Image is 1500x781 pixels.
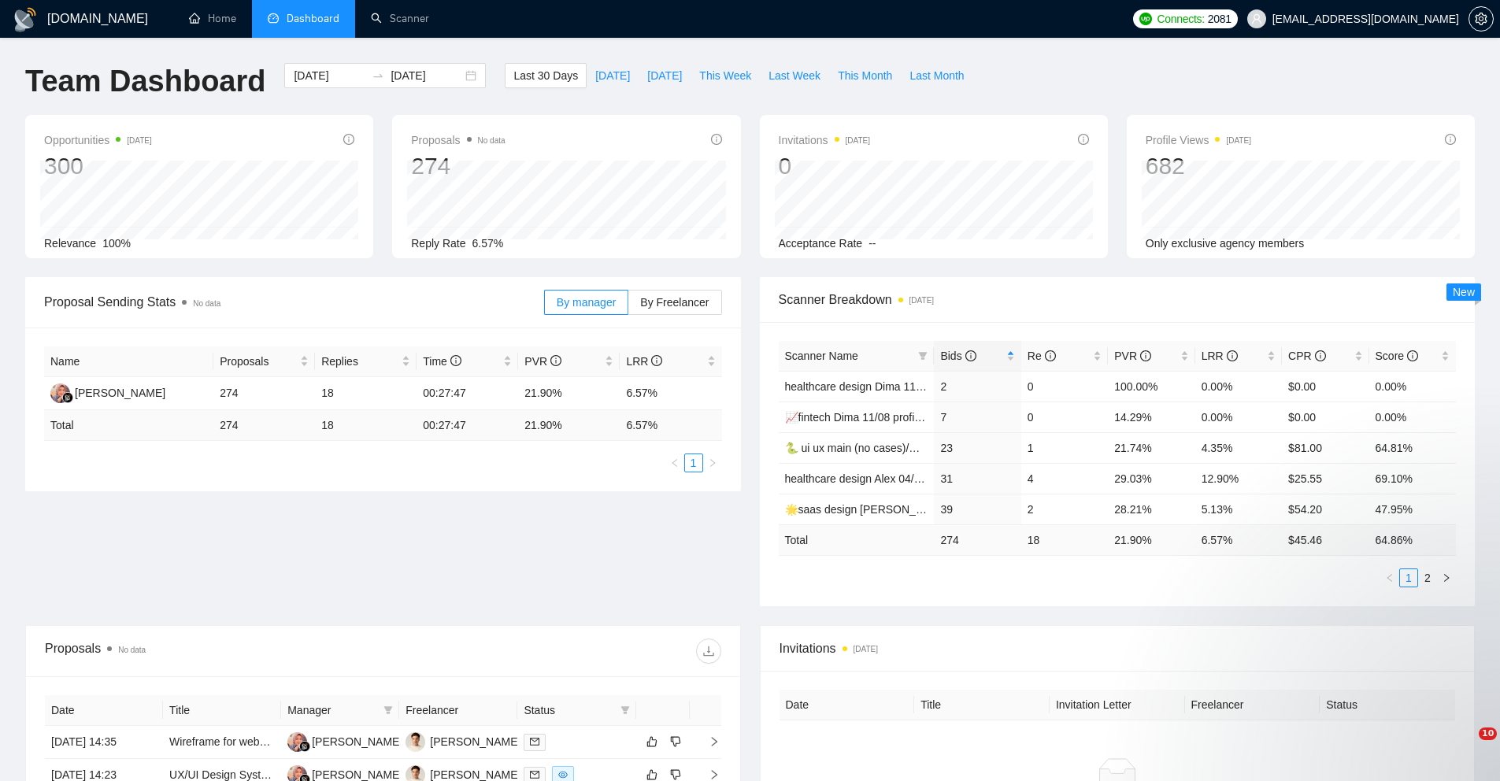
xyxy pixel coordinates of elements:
[44,131,152,150] span: Opportunities
[505,63,587,88] button: Last 30 Days
[1195,371,1282,402] td: 0.00%
[287,12,339,25] span: Dashboard
[934,524,1020,555] td: 274
[406,735,520,747] a: DZ[PERSON_NAME]
[372,69,384,82] span: to
[524,701,613,719] span: Status
[785,442,935,454] a: 🐍 ui ux main (no cases)/Dima
[901,63,972,88] button: Last Month
[294,67,365,84] input: Start date
[1418,568,1437,587] li: 2
[703,453,722,472] li: Next Page
[639,63,691,88] button: [DATE]
[934,402,1020,432] td: 7
[169,735,287,748] a: Wireframe for web3 app
[769,67,820,84] span: Last Week
[1108,494,1194,524] td: 28.21%
[646,735,657,748] span: like
[1288,350,1325,362] span: CPR
[643,732,661,751] button: like
[1108,371,1194,402] td: 100.00%
[1282,371,1369,402] td: $0.00
[696,769,720,780] span: right
[915,344,931,368] span: filter
[1021,402,1108,432] td: 0
[779,524,935,555] td: Total
[62,392,73,403] img: gigradar-bm.png
[1108,524,1194,555] td: 21.90 %
[1195,432,1282,463] td: 4.35%
[670,735,681,748] span: dislike
[780,690,915,720] th: Date
[102,237,131,250] span: 100%
[343,134,354,145] span: info-circle
[620,705,630,715] span: filter
[372,69,384,82] span: swap-right
[909,296,934,305] time: [DATE]
[1146,237,1305,250] span: Only exclusive agency members
[1050,690,1185,720] th: Invitation Letter
[558,770,568,779] span: eye
[779,151,871,181] div: 0
[1400,569,1417,587] a: 1
[118,646,146,654] span: No data
[1021,463,1108,494] td: 4
[670,458,680,468] span: left
[417,377,518,410] td: 00:27:47
[1251,13,1262,24] span: user
[1185,690,1320,720] th: Freelancer
[391,67,462,84] input: End date
[1021,524,1108,555] td: 18
[1140,350,1151,361] span: info-circle
[640,296,709,309] span: By Freelancer
[430,733,520,750] div: [PERSON_NAME]
[1139,13,1152,25] img: upwork-logo.png
[846,136,870,145] time: [DATE]
[587,63,639,88] button: [DATE]
[1380,568,1399,587] li: Previous Page
[665,453,684,472] button: left
[1108,432,1194,463] td: 21.74%
[697,645,720,657] span: download
[1479,727,1497,740] span: 10
[1045,350,1056,361] span: info-circle
[779,131,871,150] span: Invitations
[450,355,461,366] span: info-circle
[315,377,417,410] td: 18
[189,12,236,25] a: homeHome
[287,735,402,747] a: NS[PERSON_NAME]
[595,67,630,84] span: [DATE]
[550,355,561,366] span: info-circle
[163,695,281,726] th: Title
[1146,151,1251,181] div: 682
[691,63,760,88] button: This Week
[934,463,1020,494] td: 31
[1442,573,1451,583] span: right
[1385,573,1394,583] span: left
[1369,432,1456,463] td: 64.81%
[1108,463,1194,494] td: 29.03%
[1078,134,1089,145] span: info-circle
[518,377,620,410] td: 21.90%
[557,296,616,309] span: By manager
[1453,286,1475,298] span: New
[1114,350,1151,362] span: PVR
[1376,350,1418,362] span: Score
[914,690,1050,720] th: Title
[1028,350,1056,362] span: Re
[651,355,662,366] span: info-circle
[423,355,461,368] span: Time
[1226,136,1250,145] time: [DATE]
[646,768,657,781] span: like
[312,733,402,750] div: [PERSON_NAME]
[25,63,265,100] h1: Team Dashboard
[213,346,315,377] th: Proposals
[45,695,163,726] th: Date
[1282,524,1369,555] td: $ 45.46
[1108,402,1194,432] td: 14.29%
[1021,371,1108,402] td: 0
[281,695,399,726] th: Manager
[909,67,964,84] span: Last Month
[785,411,1041,424] a: 📈fintech Dima 11/08 profile rate without Exclusively
[1157,10,1204,28] span: Connects:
